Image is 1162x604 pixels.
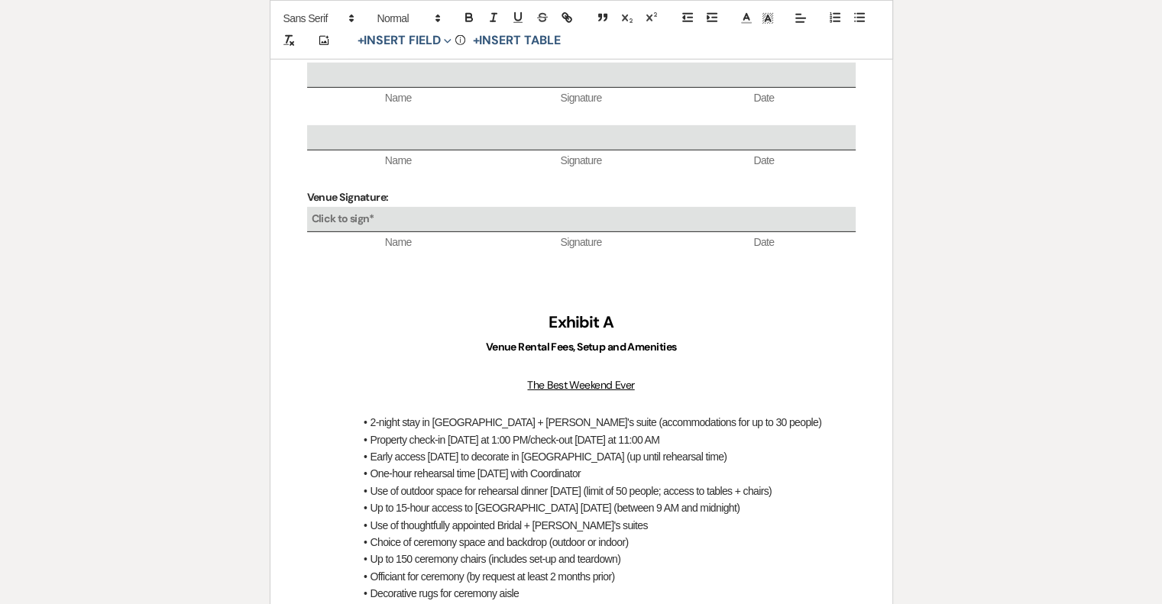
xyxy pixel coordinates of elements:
[472,35,479,47] span: +
[371,9,445,27] span: Header Formats
[307,153,490,169] span: Name
[736,9,757,27] span: Text Color
[322,465,856,482] li: One-hour rehearsal time [DATE] with Coordinator
[672,235,855,250] span: Date
[322,431,856,448] li: Property check-in [DATE] at 1:00 PM/check-out [DATE] at 11:00 AM
[490,153,672,169] span: Signature
[486,340,677,354] strong: Venue Rental Fees, Setup and Amenities
[307,91,490,106] span: Name
[322,517,856,534] li: Use of thoughtfully appointed Bridal + [PERSON_NAME]'s suites
[672,91,855,106] span: Date
[322,568,856,585] li: Officiant for ceremony (by request at least 2 months prior)
[322,414,856,431] li: 2-night stay in [GEOGRAPHIC_DATA] + [PERSON_NAME]'s suite (accommodations for up to 30 people)
[527,378,634,392] u: The Best Weekend Ever
[322,448,856,465] li: Early access [DATE] to decorate in [GEOGRAPHIC_DATA] (up until rehearsal time)
[490,91,672,106] span: Signature
[322,585,856,602] li: Decorative rugs for ceremony aisle
[352,32,458,50] button: Insert Field
[757,9,778,27] span: Text Background Color
[322,499,856,516] li: Up to 15-hour access to [GEOGRAPHIC_DATA] [DATE] (between 9 AM and midnight)
[790,9,811,27] span: Alignment
[490,235,672,250] span: Signature
[467,32,565,50] button: +Insert Table
[549,312,613,333] strong: Exhibit A
[322,551,856,567] li: Up to 150 ceremony chairs (includes set-up and teardown)
[358,35,364,47] span: +
[307,190,389,204] strong: Venue Signature:
[322,534,856,551] li: Choice of ceremony space and backdrop (outdoor or indoor)
[312,212,374,225] b: Click to sign*
[672,153,855,169] span: Date
[307,235,490,250] span: Name
[322,483,856,499] li: Use of outdoor space for rehearsal dinner [DATE] (limit of 50 people; access to tables + chairs)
